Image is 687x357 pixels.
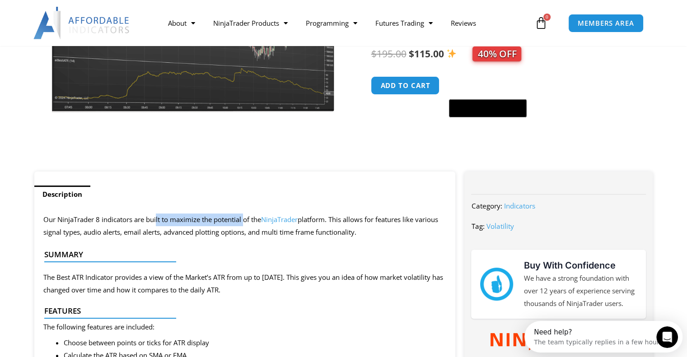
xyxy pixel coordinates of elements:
span: Choose between points or ticks for ATR display [64,338,209,347]
iframe: Intercom live chat [656,326,678,348]
span: The Best ATR Indicator provides a view of the Market’s ATR from up to [DATE]. This gives you an i... [43,273,443,294]
span: MEMBERS AREA [578,20,634,27]
a: MEMBERS AREA [568,14,644,32]
bdi: 195.00 [371,47,406,60]
span: 40% OFF [472,46,521,61]
img: mark thumbs good 43913 | Affordable Indicators – NinjaTrader [480,268,513,300]
h4: Summary [44,250,439,259]
a: Futures Trading [366,13,442,33]
span: $ [371,47,376,60]
a: Reviews [442,13,485,33]
button: Add to cart [371,76,439,95]
div: The team typically replies in a few hours. [9,15,140,24]
span: Tag: [471,222,484,231]
span: Category: [471,201,502,210]
img: ✨ [447,49,456,58]
span: $ [408,47,414,60]
button: Buy with GPay [449,99,527,117]
div: Open Intercom Messenger [4,4,167,28]
span: 0 [543,14,551,21]
span: Our NinjaTrader 8 indicators are built to maximize the potential of the platform. This allows for... [43,215,438,236]
p: We have a strong foundation with over 12 years of experience serving thousands of NinjaTrader users. [524,272,637,310]
iframe: Secure express checkout frame [447,75,528,97]
nav: Menu [159,13,533,33]
iframe: Intercom live chat discovery launcher [524,321,682,352]
a: Indicators [504,201,535,210]
a: NinjaTrader [261,215,298,224]
a: 0 [521,10,561,36]
div: Need help? [9,8,140,15]
h3: Buy With Confidence [524,259,637,272]
a: NinjaTrader Products [204,13,297,33]
img: NinjaTrader Wordmark color RGB | Affordable Indicators – NinjaTrader [491,333,626,350]
a: Description [34,185,90,203]
img: LogoAI | Affordable Indicators – NinjaTrader [33,7,131,39]
a: Programming [297,13,366,33]
h4: Features [44,306,439,315]
a: Volatility [486,222,514,231]
a: About [159,13,204,33]
bdi: 115.00 [408,47,444,60]
iframe: PayPal Message 1 [371,123,635,131]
